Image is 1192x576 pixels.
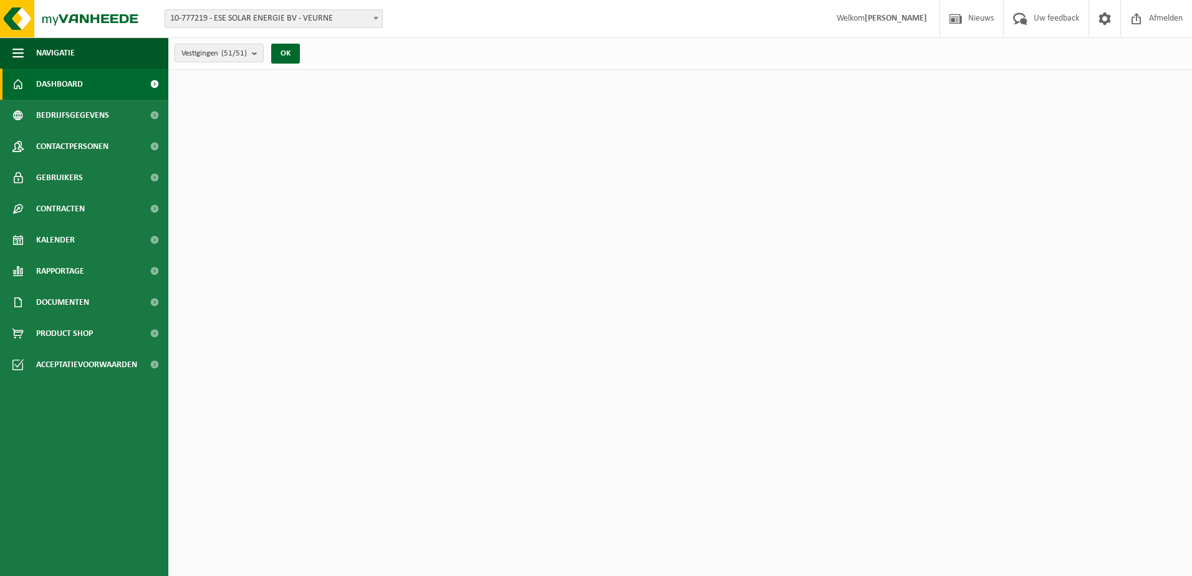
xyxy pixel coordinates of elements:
span: Gebruikers [36,162,83,193]
span: Documenten [36,287,89,318]
span: 10-777219 - ESE SOLAR ENERGIE BV - VEURNE [165,9,383,28]
span: Contracten [36,193,85,224]
span: Kalender [36,224,75,256]
span: Rapportage [36,256,84,287]
span: Bedrijfsgegevens [36,100,109,131]
span: Contactpersonen [36,131,108,162]
count: (51/51) [221,49,247,57]
span: Product Shop [36,318,93,349]
button: OK [271,44,300,64]
span: Acceptatievoorwaarden [36,349,137,380]
button: Vestigingen(51/51) [175,44,264,62]
strong: [PERSON_NAME] [865,14,927,23]
span: Navigatie [36,37,75,69]
span: 10-777219 - ESE SOLAR ENERGIE BV - VEURNE [165,10,382,27]
span: Vestigingen [181,44,247,63]
span: Dashboard [36,69,83,100]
